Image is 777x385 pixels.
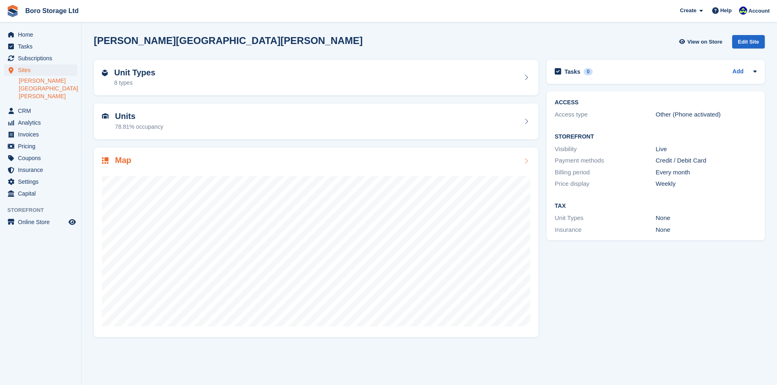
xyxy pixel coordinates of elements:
[555,203,757,209] h2: Tax
[564,68,580,75] h2: Tasks
[102,70,108,76] img: unit-type-icn-2b2737a686de81e16bb02015468b77c625bbabd49415b5ef34ead5e3b44a266d.svg
[4,176,77,187] a: menu
[739,7,747,15] img: Tobie Hillier
[18,152,67,164] span: Coupons
[18,117,67,128] span: Analytics
[114,68,155,77] h2: Unit Types
[22,4,82,18] a: Boro Storage Ltd
[7,5,19,17] img: stora-icon-8386f47178a22dfd0bd8f6a31ec36ba5ce8667c1dd55bd0f319d3a0aa187defe.svg
[7,206,81,214] span: Storefront
[102,113,108,119] img: unit-icn-7be61d7bf1b0ce9d3e12c5938cc71ed9869f7b940bace4675aadf7bd6d80202e.svg
[555,213,655,223] div: Unit Types
[4,53,77,64] a: menu
[114,79,155,87] div: 8 types
[656,168,757,177] div: Every month
[115,112,163,121] h2: Units
[687,38,722,46] span: View on Store
[555,134,757,140] h2: Storefront
[656,225,757,235] div: None
[4,129,77,140] a: menu
[656,110,757,119] div: Other (Phone activated)
[94,147,538,338] a: Map
[720,7,732,15] span: Help
[94,35,363,46] h2: [PERSON_NAME][GEOGRAPHIC_DATA][PERSON_NAME]
[18,41,67,52] span: Tasks
[18,29,67,40] span: Home
[656,213,757,223] div: None
[4,64,77,76] a: menu
[4,164,77,176] a: menu
[4,216,77,228] a: menu
[18,188,67,199] span: Capital
[555,225,655,235] div: Insurance
[732,35,765,52] a: Edit Site
[94,103,538,139] a: Units 78.81% occupancy
[656,145,757,154] div: Live
[18,164,67,176] span: Insurance
[102,157,108,164] img: map-icn-33ee37083ee616e46c38cad1a60f524a97daa1e2b2c8c0bc3eb3415660979fc1.svg
[4,117,77,128] a: menu
[748,7,770,15] span: Account
[18,129,67,140] span: Invoices
[555,99,757,106] h2: ACCESS
[4,105,77,117] a: menu
[115,156,131,165] h2: Map
[678,35,726,48] a: View on Store
[19,77,77,100] a: [PERSON_NAME][GEOGRAPHIC_DATA][PERSON_NAME]
[733,67,744,77] a: Add
[18,105,67,117] span: CRM
[94,60,538,96] a: Unit Types 8 types
[656,156,757,165] div: Credit / Debit Card
[115,123,163,131] div: 78.81% occupancy
[555,156,655,165] div: Payment methods
[4,141,77,152] a: menu
[4,41,77,52] a: menu
[67,217,77,227] a: Preview store
[4,152,77,164] a: menu
[555,110,655,119] div: Access type
[18,64,67,76] span: Sites
[18,53,67,64] span: Subscriptions
[18,176,67,187] span: Settings
[732,35,765,48] div: Edit Site
[656,179,757,189] div: Weekly
[18,141,67,152] span: Pricing
[555,168,655,177] div: Billing period
[680,7,696,15] span: Create
[584,68,593,75] div: 0
[4,29,77,40] a: menu
[18,216,67,228] span: Online Store
[4,188,77,199] a: menu
[555,179,655,189] div: Price display
[555,145,655,154] div: Visibility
